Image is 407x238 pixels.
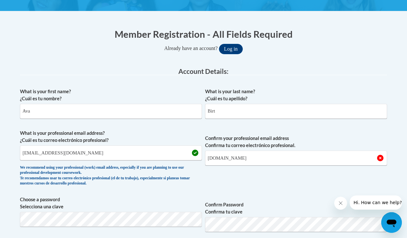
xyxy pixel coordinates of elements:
[350,195,402,210] iframe: Message from company
[20,196,202,210] label: Choose a password Selecciona una clave
[20,27,387,41] h1: Member Registration - All Fields Required
[20,145,202,160] input: Metadata input
[164,45,218,51] span: Already have an account?
[205,104,387,119] input: Metadata input
[219,44,243,54] button: Log in
[20,88,202,102] label: What is your first name? ¿Cuál es tu nombre?
[205,151,387,165] input: Required
[178,67,229,75] span: Account Details:
[381,212,402,233] iframe: Button to launch messaging window
[334,197,347,210] iframe: Close message
[20,104,202,119] input: Metadata input
[205,201,387,215] label: Confirm Password Confirma tu clave
[20,130,202,144] label: What is your professional email address? ¿Cuál es tu correo electrónico profesional?
[205,88,387,102] label: What is your last name? ¿Cuál es tu apellido?
[205,135,387,149] label: Confirm your professional email address Confirma tu correo electrónico profesional.
[20,165,202,186] div: We recommend using your professional (work) email address, especially if you are planning to use ...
